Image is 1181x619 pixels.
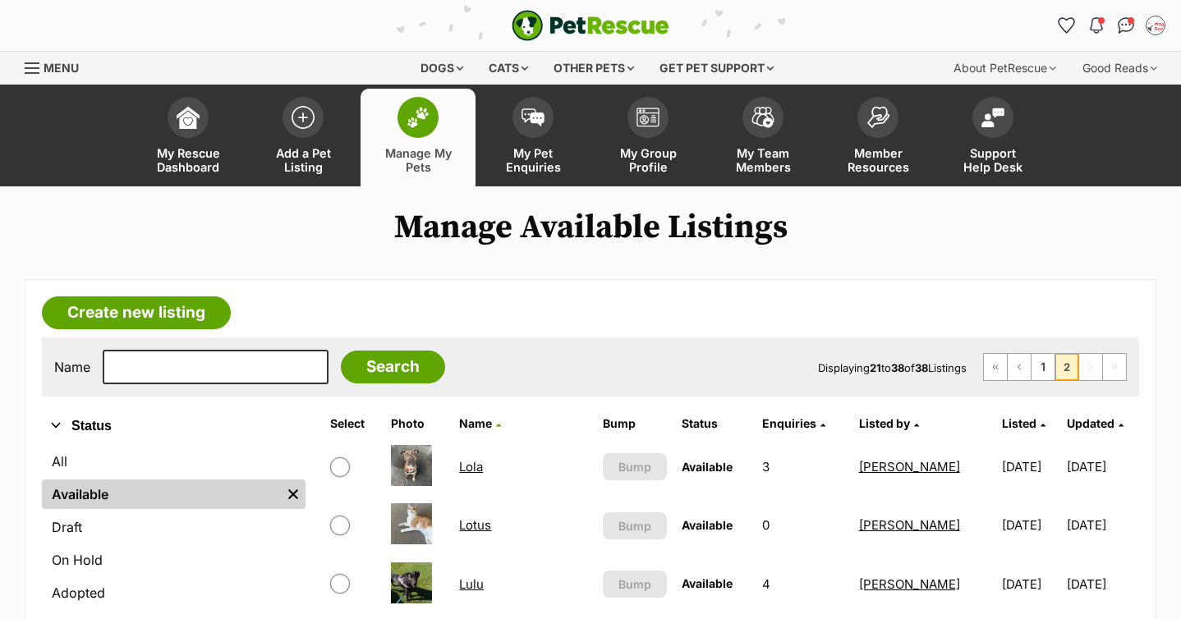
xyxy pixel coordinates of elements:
img: member-resources-icon-8e73f808a243e03378d46382f2149f9095a855e16c252ad45f914b54edf8863c.svg [866,106,889,128]
th: Photo [384,410,452,437]
a: Create new listing [42,296,231,329]
a: My Group Profile [590,89,705,186]
a: My Rescue Dashboard [131,89,246,186]
td: [DATE] [995,556,1066,612]
button: Notifications [1083,12,1110,39]
a: Menu [25,52,90,81]
img: pet-enquiries-icon-7e3ad2cf08bfb03b45e93fb7055b45f3efa6380592205ae92323e6603595dc1f.svg [522,108,545,126]
span: Page 2 [1055,354,1078,380]
span: Bump [618,517,651,534]
td: 4 [756,556,850,612]
a: Manage My Pets [361,89,476,186]
span: Available [682,460,733,474]
td: [DATE] [1067,556,1137,612]
input: Search [341,351,445,383]
strong: 38 [891,361,904,374]
td: [DATE] [1067,497,1137,553]
td: 0 [756,497,850,553]
img: team-members-icon-5396bd8760b3fe7c0b43da4ab00e1e3bb1a5d9ba89233759b79545d2d3fc5d0d.svg [751,107,774,128]
span: Listed [1002,416,1036,430]
button: My account [1142,12,1169,39]
td: [DATE] [995,438,1066,495]
a: Adopted [42,578,306,608]
span: Manage My Pets [381,146,455,174]
td: [DATE] [1067,438,1137,495]
a: Listed [1002,416,1045,430]
span: Next page [1079,354,1102,380]
div: Good Reads [1071,52,1169,85]
img: logo-e224e6f780fb5917bec1dbf3a21bbac754714ae5b6737aabdf751b685950b380.svg [512,10,669,41]
img: help-desk-icon-fdf02630f3aa405de69fd3d07c3f3aa587a6932b1a1747fa1d2bba05be0121f9.svg [981,108,1004,127]
button: Bump [603,571,667,598]
span: Menu [44,61,79,75]
a: My Pet Enquiries [476,89,590,186]
img: dashboard-icon-eb2f2d2d3e046f16d808141f083e7271f6b2e854fb5c12c21221c1fb7104beca.svg [177,106,200,129]
label: Name [54,360,90,374]
span: Add a Pet Listing [266,146,340,174]
a: My Team Members [705,89,820,186]
span: Last page [1103,354,1126,380]
a: Lulu [459,576,484,592]
td: 3 [756,438,850,495]
div: Get pet support [648,52,785,85]
a: All [42,447,306,476]
span: My Pet Enquiries [496,146,570,174]
div: Dogs [409,52,475,85]
a: First page [984,354,1007,380]
span: Name [459,416,492,430]
span: My Group Profile [611,146,685,174]
div: About PetRescue [942,52,1068,85]
a: Draft [42,512,306,542]
a: Listed by [859,416,919,430]
button: Status [42,415,306,437]
span: Bump [618,575,651,593]
a: On Hold [42,545,306,575]
a: Enquiries [762,416,825,430]
a: Updated [1067,416,1124,430]
span: Listed by [859,416,910,430]
a: [PERSON_NAME] [859,576,960,592]
a: Page 1 [1032,354,1055,380]
span: Updated [1067,416,1114,430]
img: add-pet-listing-icon-0afa8454b4691262ce3f59096e99ab1cd57d4a30225e0717b998d2c9b9846f56.svg [292,106,315,129]
a: PetRescue [512,10,669,41]
span: Bump [618,458,651,475]
img: manage-my-pets-icon-02211641906a0b7f246fdf0571729dbe1e7629f14944591b6c1af311fb30b64b.svg [407,107,430,128]
th: Select [324,410,383,437]
strong: 38 [915,361,928,374]
span: My Rescue Dashboard [151,146,225,174]
th: Status [675,410,755,437]
span: Available [682,518,733,532]
span: Support Help Desk [956,146,1030,174]
td: [DATE] [995,497,1066,553]
div: Other pets [542,52,646,85]
a: [PERSON_NAME] [859,517,960,533]
a: Add a Pet Listing [246,89,361,186]
a: Support Help Desk [935,89,1050,186]
img: notifications-46538b983faf8c2785f20acdc204bb7945ddae34d4c08c2a6579f10ce5e182be.svg [1090,17,1103,34]
a: Name [459,416,501,430]
nav: Pagination [983,353,1127,381]
a: Available [42,479,281,509]
a: Lotus [459,517,491,533]
button: Bump [603,512,667,539]
span: Displaying to of Listings [818,361,967,374]
th: Bump [596,410,673,437]
span: My Team Members [726,146,800,174]
span: translation missing: en.admin.listings.index.attributes.enquiries [762,416,816,430]
img: Lisa Brittain profile pic [1147,17,1164,34]
a: Lola [459,459,483,475]
div: Cats [477,52,540,85]
img: chat-41dd97257d64d25036548639549fe6c8038ab92f7586957e7f3b1b290dea8141.svg [1118,17,1135,34]
a: [PERSON_NAME] [859,459,960,475]
a: Favourites [1054,12,1080,39]
a: Member Resources [820,89,935,186]
ul: Account quick links [1054,12,1169,39]
img: group-profile-icon-3fa3cf56718a62981997c0bc7e787c4b2cf8bcc04b72c1350f741eb67cf2f40e.svg [636,108,659,127]
span: Member Resources [841,146,915,174]
a: Conversations [1113,12,1139,39]
a: Previous page [1008,354,1031,380]
button: Bump [603,453,667,480]
strong: 21 [870,361,881,374]
a: Remove filter [281,479,306,509]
